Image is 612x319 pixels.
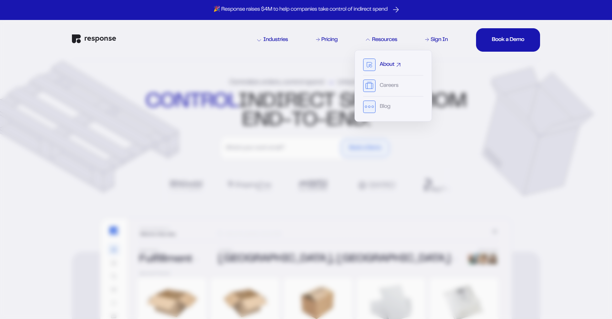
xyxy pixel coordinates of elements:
strong: control [146,93,238,111]
button: Book a Demo [341,139,390,157]
a: Sign In [424,36,449,44]
div: Resources [366,37,397,43]
a: Pricing [315,36,339,44]
div: Fulfillment [139,254,210,265]
button: Book a DemoBook a DemoBook a DemoBook a DemoBook a Demo [476,28,540,52]
div: Careers [380,83,398,89]
div: Centralize orders, control spend [229,79,383,86]
a: Response Home [72,34,116,45]
div: Pricing [321,37,338,43]
a: Careers [380,83,404,89]
div: Book a Demo [492,37,524,43]
div: [GEOGRAPHIC_DATA], [GEOGRAPHIC_DATA] [218,254,457,265]
a: Blog [380,104,396,110]
div: indirect spend from end-to-end. [144,93,468,130]
div: Industries [257,37,288,43]
p: 🎉 Response raises $4M to help companies take control of indirect spend [213,6,388,13]
div: Sign In [431,37,448,43]
a: About [380,62,400,68]
img: Response Logo [72,34,116,43]
div: Blog [380,104,390,110]
span: Unlock savings. [337,79,383,86]
input: What's your work email? [222,139,339,157]
div: About [380,62,394,68]
div: Book a Demo [349,145,381,151]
